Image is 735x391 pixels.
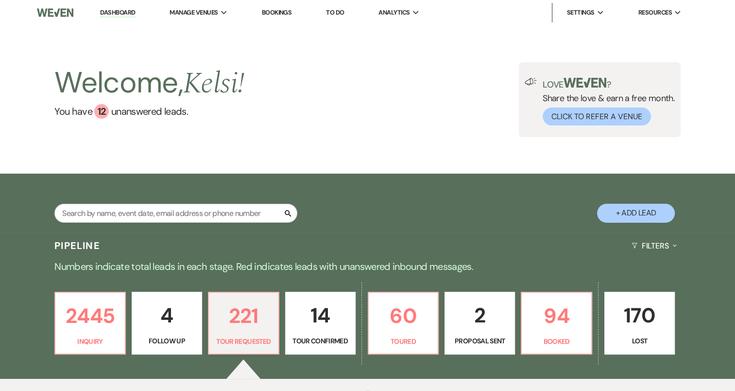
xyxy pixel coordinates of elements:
[628,233,681,259] button: Filters
[375,300,432,332] p: 60
[451,299,509,332] p: 2
[285,292,356,355] a: 14Tour Confirmed
[326,8,344,17] a: To Do
[54,292,126,355] a: 2445Inquiry
[291,299,349,332] p: 14
[54,204,297,223] input: Search by name, event date, email address or phone number
[543,107,651,125] button: Click to Refer a Venue
[537,78,675,125] div: Share the love & earn a free month.
[183,61,244,106] span: Kelsi !
[444,292,515,355] a: 2Proposal Sent
[215,300,273,332] p: 221
[528,300,585,332] p: 94
[54,239,100,252] h3: Pipeline
[378,8,410,18] span: Analytics
[170,8,218,18] span: Manage Venues
[543,78,675,89] p: Love ?
[54,62,244,104] h2: Welcome,
[564,78,607,88] img: weven-logo-green.svg
[37,2,73,23] img: Weven Logo
[18,259,718,274] p: Numbers indicate total leads in each stage. Red indicates leads with unanswered inbound messages.
[54,104,244,119] a: You have 12 unanswered leads.
[138,336,196,346] p: Follow Up
[61,336,119,347] p: Inquiry
[94,104,109,119] div: 12
[525,78,537,86] img: loud-speaker-illustration.svg
[208,292,279,355] a: 221Tour Requested
[611,336,668,346] p: Lost
[138,299,196,332] p: 4
[215,336,273,347] p: Tour Requested
[528,336,585,347] p: Booked
[375,336,432,347] p: Toured
[61,300,119,332] p: 2445
[132,292,202,355] a: 4Follow Up
[611,299,668,332] p: 170
[291,336,349,346] p: Tour Confirmed
[521,292,592,355] a: 94Booked
[597,204,675,223] button: + Add Lead
[368,292,439,355] a: 60Toured
[100,8,135,18] a: Dashboard
[261,8,291,17] a: Bookings
[604,292,675,355] a: 170Lost
[567,8,595,18] span: Settings
[638,8,671,18] span: Resources
[451,336,509,346] p: Proposal Sent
